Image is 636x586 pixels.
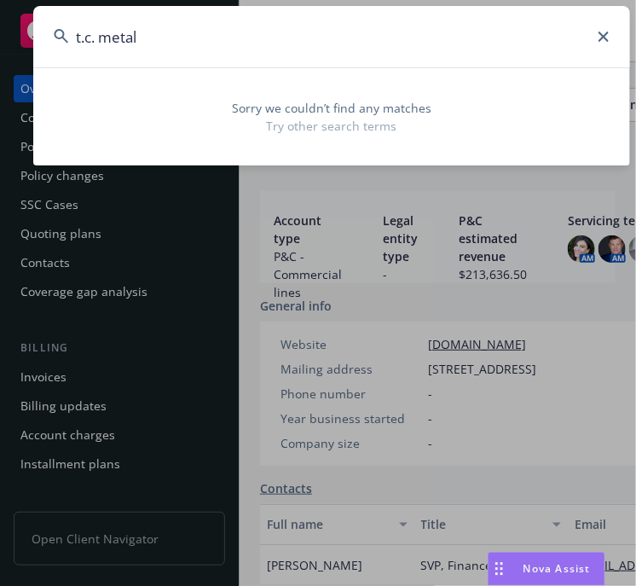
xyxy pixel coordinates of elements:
span: Nova Assist [523,561,591,576]
div: Drag to move [489,553,510,585]
span: Sorry we couldn’t find any matches [54,99,610,117]
button: Nova Assist [488,552,605,586]
input: Search... [33,6,630,67]
span: Try other search terms [54,117,610,135]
